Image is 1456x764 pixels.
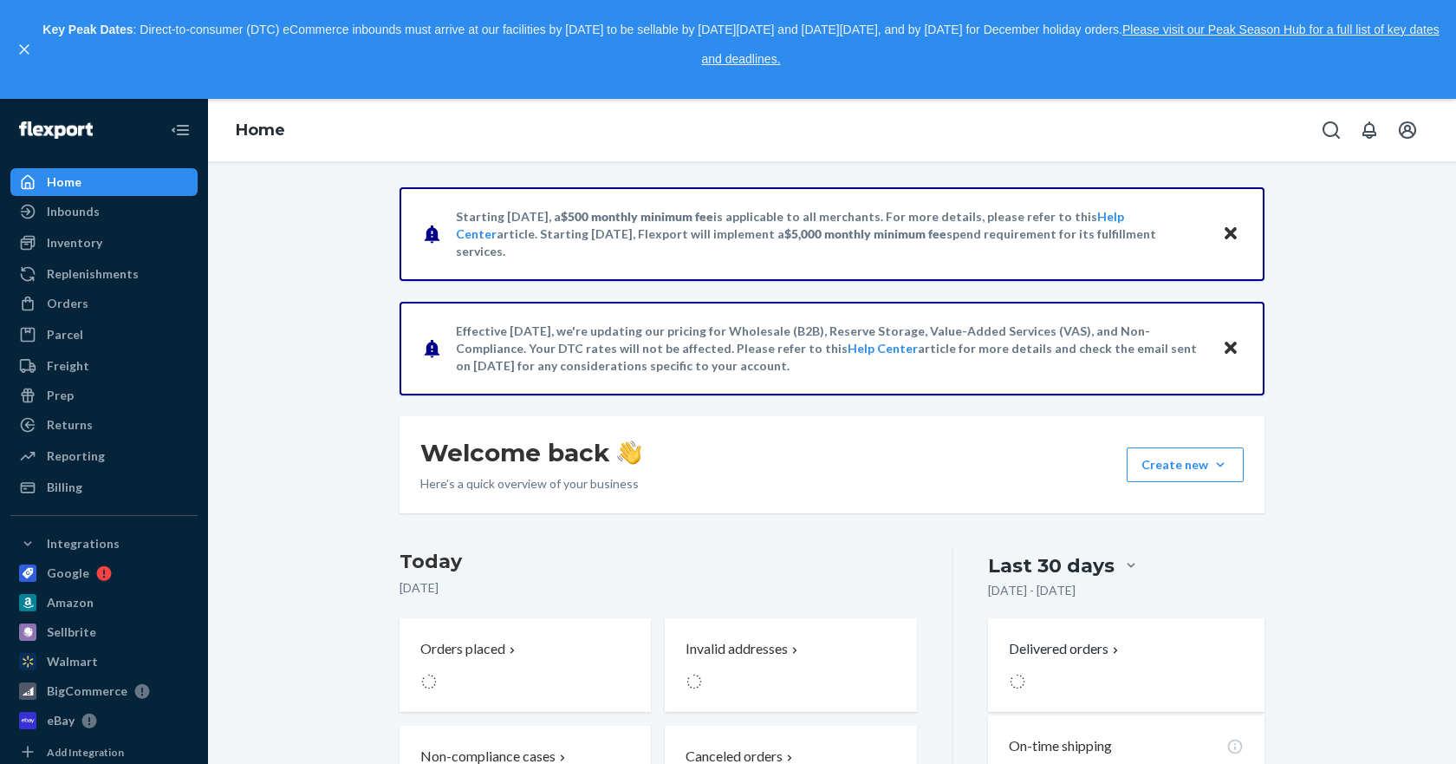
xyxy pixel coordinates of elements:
[47,653,98,670] div: Walmart
[47,173,81,191] div: Home
[848,341,918,356] a: Help Center
[10,382,198,409] a: Prep
[10,589,198,617] a: Amazon
[617,441,641,465] img: hand-wave emoji
[10,168,198,196] a: Home
[47,203,100,220] div: Inbounds
[47,712,75,729] div: eBay
[10,618,198,646] a: Sellbrite
[420,475,641,493] p: Here’s a quick overview of your business
[47,745,124,760] div: Add Integration
[400,618,651,712] button: Orders placed
[988,552,1115,579] div: Last 30 days
[665,618,916,712] button: Invalid addresses
[1009,639,1122,659] button: Delivered orders
[10,442,198,470] a: Reporting
[47,234,102,251] div: Inventory
[47,479,82,496] div: Billing
[47,387,74,404] div: Prep
[988,582,1076,599] p: [DATE] - [DATE]
[456,208,1206,260] p: Starting [DATE], a is applicable to all merchants. For more details, please refer to this article...
[47,565,89,582] div: Google
[400,548,917,576] h3: Today
[47,535,120,552] div: Integrations
[1219,336,1242,362] button: Close
[16,41,33,58] button: close,
[10,559,198,587] a: Google
[1009,736,1112,756] p: On-time shipping
[10,741,198,762] a: Add Integration
[47,357,89,375] div: Freight
[10,473,198,501] a: Billing
[19,121,93,139] img: Flexport logo
[561,209,713,224] span: $500 monthly minimum fee
[42,23,133,36] strong: Key Peak Dates
[47,295,88,312] div: Orders
[10,290,198,317] a: Orders
[686,639,788,659] p: Invalid addresses
[10,648,198,676] a: Walmart
[47,416,93,434] div: Returns
[420,639,505,659] p: Orders placed
[47,682,127,700] div: BigCommerce
[420,437,641,468] h1: Welcome back
[10,229,198,257] a: Inventory
[47,624,96,641] div: Sellbrite
[222,106,299,156] ol: breadcrumbs
[10,260,198,288] a: Replenishments
[1352,113,1387,147] button: Open notifications
[236,121,285,140] a: Home
[701,23,1439,66] a: Please visit our Peak Season Hub for a full list of key dates and deadlines.
[47,594,94,611] div: Amazon
[10,707,198,735] a: eBay
[10,677,198,705] a: BigCommerce
[10,321,198,349] a: Parcel
[10,352,198,380] a: Freight
[1314,113,1349,147] button: Open Search Box
[784,226,946,241] span: $5,000 monthly minimum fee
[10,530,198,558] button: Integrations
[1390,113,1425,147] button: Open account menu
[10,198,198,225] a: Inbounds
[47,326,83,343] div: Parcel
[456,323,1206,375] p: Effective [DATE], we're updating our pricing for Wholesale (B2B), Reserve Storage, Value-Added Se...
[163,113,198,147] button: Close Navigation
[47,447,105,465] div: Reporting
[42,16,1440,74] p: : Direct-to-consumer (DTC) eCommerce inbounds must arrive at our facilities by [DATE] to be sella...
[10,411,198,439] a: Returns
[47,265,139,283] div: Replenishments
[1219,222,1242,247] button: Close
[400,579,917,597] p: [DATE]
[1127,447,1244,482] button: Create new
